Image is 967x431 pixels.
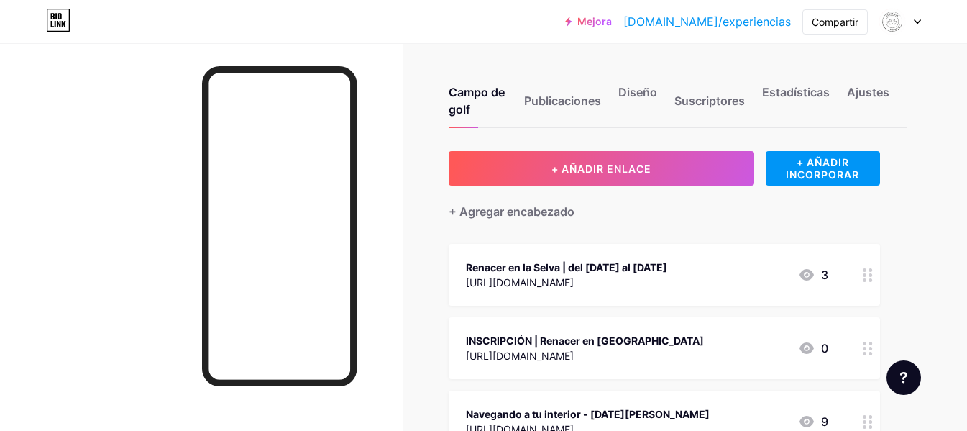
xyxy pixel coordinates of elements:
[466,261,667,273] font: Renacer en la Selva | del [DATE] al [DATE]
[618,85,657,99] font: Diseño
[466,350,574,362] font: [URL][DOMAIN_NAME]
[524,94,601,108] font: Publicaciones
[623,13,791,30] a: [DOMAIN_NAME]/experiencias
[762,85,830,99] font: Estadísticas
[786,156,859,181] font: + AÑADIR INCORPORAR
[821,414,828,429] font: 9
[466,276,574,289] font: [URL][DOMAIN_NAME]
[879,8,906,35] img: experiencias
[847,85,889,99] font: Ajustes
[449,151,754,186] button: + AÑADIR ENLACE
[466,335,704,347] font: INSCRIPCIÓN | Renacer en [GEOGRAPHIC_DATA]
[577,15,612,27] font: Mejora
[551,163,651,175] font: + AÑADIR ENLACE
[674,94,745,108] font: Suscriptores
[821,268,828,282] font: 3
[449,204,574,219] font: + Agregar encabezado
[466,408,710,420] font: Navegando a tu interior - [DATE][PERSON_NAME]
[449,85,505,117] font: Campo de golf
[812,16,858,28] font: Compartir
[821,341,828,355] font: 0
[623,14,791,29] font: [DOMAIN_NAME]/experiencias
